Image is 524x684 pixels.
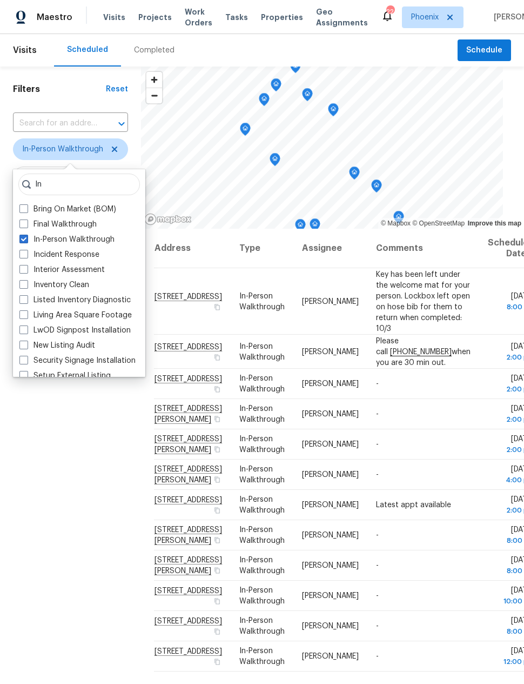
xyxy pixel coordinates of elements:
[67,44,108,55] div: Scheduled
[106,84,128,95] div: Reset
[146,88,162,103] button: Zoom out
[239,375,285,393] span: In-Person Walkthrough
[302,441,359,448] span: [PERSON_NAME]
[386,6,394,17] div: 22
[239,617,285,635] span: In-Person Walkthrough
[138,12,172,23] span: Projects
[212,414,222,424] button: Copy Address
[19,219,97,230] label: Final Walkthrough
[239,647,285,666] span: In-Person Walkthrough
[19,204,116,215] label: Bring On Market (BOM)
[19,370,111,381] label: Setup External Listing
[316,6,368,28] span: Geo Assignments
[302,592,359,600] span: [PERSON_NAME]
[134,45,174,56] div: Completed
[371,180,382,196] div: Map marker
[376,441,379,448] span: -
[376,653,379,660] span: -
[328,103,339,120] div: Map marker
[302,297,359,305] span: [PERSON_NAME]
[302,501,359,509] span: [PERSON_NAME]
[290,60,301,77] div: Map marker
[349,167,360,183] div: Map marker
[376,410,379,418] span: -
[212,657,222,667] button: Copy Address
[212,352,222,362] button: Copy Address
[239,496,285,514] span: In-Person Walkthrough
[239,405,285,423] span: In-Person Walkthrough
[381,220,411,227] a: Mapbox
[212,566,222,575] button: Copy Address
[376,592,379,600] span: -
[468,220,521,227] a: Improve this map
[367,229,479,268] th: Comments
[103,12,125,23] span: Visits
[302,622,359,630] span: [PERSON_NAME]
[19,340,95,351] label: New Listing Audit
[239,526,285,544] span: In-Person Walkthrough
[261,12,303,23] span: Properties
[212,302,222,311] button: Copy Address
[240,123,251,140] div: Map marker
[295,219,306,236] div: Map marker
[270,153,280,170] div: Map marker
[239,292,285,310] span: In-Person Walkthrough
[259,93,270,110] div: Map marker
[19,264,105,275] label: Interior Assessment
[376,532,379,539] span: -
[376,501,451,509] span: Latest appt available
[212,596,222,606] button: Copy Address
[19,310,132,321] label: Living Area Square Footage
[302,380,359,388] span: [PERSON_NAME]
[412,220,465,227] a: OpenStreetMap
[19,355,136,366] label: Security Signage Installation
[458,39,511,62] button: Schedule
[376,562,379,569] span: -
[13,38,37,62] span: Visits
[302,653,359,660] span: [PERSON_NAME]
[376,471,379,479] span: -
[19,234,115,245] label: In-Person Walkthrough
[114,116,129,131] button: Open
[212,535,222,545] button: Copy Address
[310,218,320,235] div: Map marker
[225,14,248,21] span: Tasks
[146,72,162,88] button: Zoom in
[302,471,359,479] span: [PERSON_NAME]
[19,249,99,260] label: Incident Response
[19,280,89,290] label: Inventory Clean
[37,12,72,23] span: Maestro
[466,44,502,57] span: Schedule
[19,295,131,306] label: Listed Inventory Diagnostic
[212,627,222,636] button: Copy Address
[302,88,313,105] div: Map marker
[302,348,359,355] span: [PERSON_NAME]
[411,12,439,23] span: Phoenix
[212,384,222,394] button: Copy Address
[22,144,103,155] span: In-Person Walkthrough
[302,562,359,569] span: [PERSON_NAME]
[239,466,285,484] span: In-Person Walkthrough
[212,444,222,454] button: Copy Address
[271,78,281,95] div: Map marker
[239,435,285,454] span: In-Person Walkthrough
[19,325,131,336] label: LwOD Signpost Installation
[212,475,222,484] button: Copy Address
[376,337,471,366] span: Please call when you are 30 min out.
[231,229,293,268] th: Type
[376,380,379,388] span: -
[376,270,470,332] span: Key has been left under the welcome mat for your person. Lockbox left open on hose bib for them t...
[13,84,106,95] h1: Filters
[185,6,212,28] span: Work Orders
[141,67,503,229] canvas: Map
[376,622,379,630] span: -
[13,115,98,132] input: Search for an address...
[239,556,285,575] span: In-Person Walkthrough
[154,229,231,268] th: Address
[239,342,285,361] span: In-Person Walkthrough
[302,532,359,539] span: [PERSON_NAME]
[293,229,367,268] th: Assignee
[144,213,192,225] a: Mapbox homepage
